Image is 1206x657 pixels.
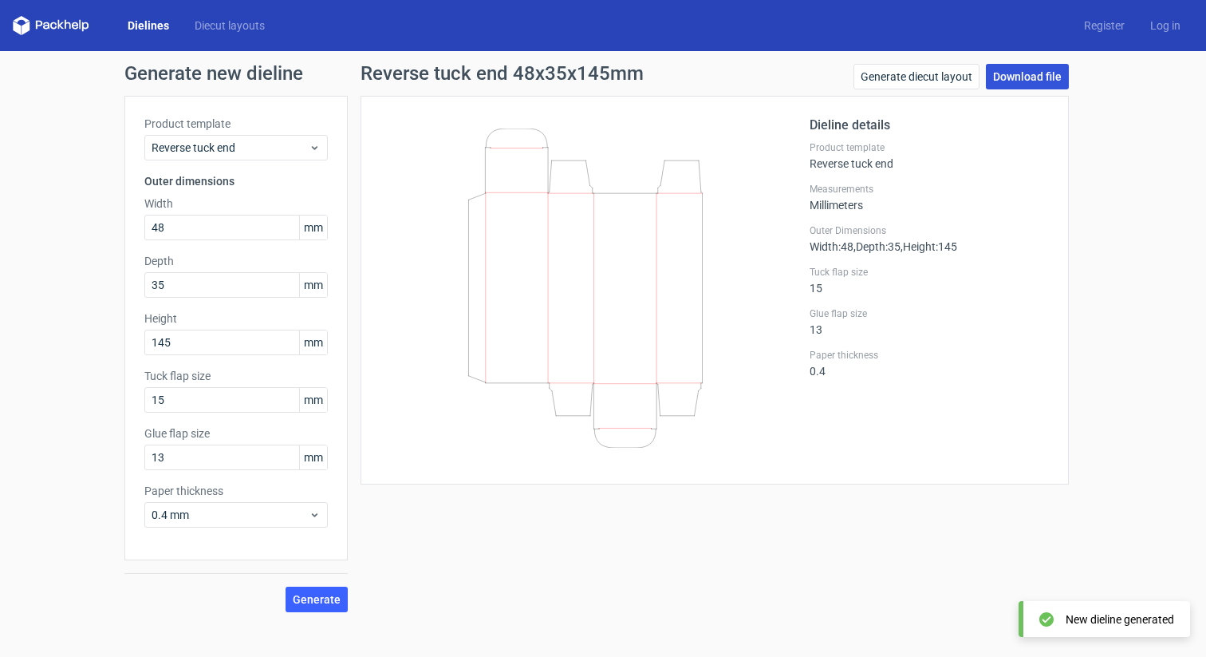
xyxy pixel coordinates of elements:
[299,445,327,469] span: mm
[293,594,341,605] span: Generate
[1066,611,1174,627] div: New dieline generated
[810,141,1049,170] div: Reverse tuck end
[124,64,1082,83] h1: Generate new dieline
[810,307,1049,336] div: 13
[901,240,957,253] span: , Height : 145
[152,140,309,156] span: Reverse tuck end
[810,266,1049,295] div: 15
[810,266,1049,279] label: Tuck flap size
[810,349,1049,378] div: 0.4
[144,116,328,132] label: Product template
[853,240,901,253] span: , Depth : 35
[1137,18,1193,34] a: Log in
[810,183,1049,212] div: Millimeters
[810,240,853,253] span: Width : 48
[299,273,327,297] span: mm
[144,483,328,499] label: Paper thickness
[810,141,1049,154] label: Product template
[361,64,644,83] h1: Reverse tuck end 48x35x145mm
[144,196,328,212] label: Width
[299,388,327,412] span: mm
[810,116,1049,135] h2: Dieline details
[810,224,1049,237] label: Outer Dimensions
[986,64,1069,89] a: Download file
[144,173,328,189] h3: Outer dimensions
[810,183,1049,196] label: Measurements
[144,425,328,441] label: Glue flap size
[144,253,328,269] label: Depth
[299,330,327,354] span: mm
[182,18,278,34] a: Diecut layouts
[144,368,328,384] label: Tuck flap size
[115,18,182,34] a: Dielines
[1071,18,1137,34] a: Register
[144,311,328,327] label: Height
[286,587,348,612] button: Generate
[810,307,1049,320] label: Glue flap size
[299,216,327,239] span: mm
[853,64,979,89] a: Generate diecut layout
[810,349,1049,362] label: Paper thickness
[152,507,309,523] span: 0.4 mm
